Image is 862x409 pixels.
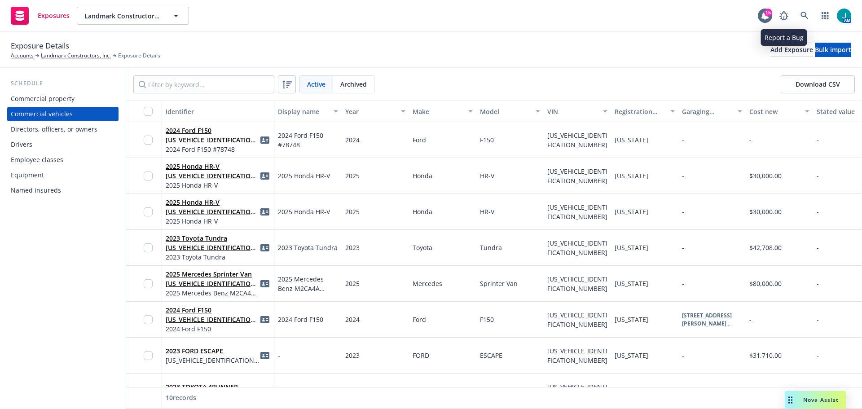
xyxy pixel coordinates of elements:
div: Bulk import [815,43,851,57]
span: 2024 Ford F150 [166,324,259,334]
button: Garaging address [678,101,746,122]
span: Mercedes [413,279,442,288]
span: Ford [413,136,426,144]
a: Commercial vehicles [7,107,119,121]
input: Toggle Row Selected [144,136,153,145]
span: $80,000.00 [749,279,782,288]
div: Directors, officers, or owners [11,122,97,136]
span: Nova Assist [803,396,839,404]
a: Search [796,7,814,25]
a: Switch app [816,7,834,25]
a: 2025 Honda HR-V [US_VEHICLE_IDENTIFICATION_NUMBER] [166,162,258,189]
span: F150 [480,136,494,144]
a: 2023 Toyota Tundra [US_VEHICLE_IDENTIFICATION_NUMBER] [166,234,258,261]
span: - [682,351,684,360]
a: 2023 FORD ESCAPE [166,347,223,355]
span: - [817,172,819,180]
span: 2024 [345,136,360,144]
div: Identifier [166,107,270,116]
button: Display name [274,101,342,122]
span: [US_STATE] [615,243,648,252]
a: idCard [259,242,270,253]
span: 2025 [345,172,360,180]
a: Accounts [11,52,34,60]
span: 2023 [345,351,360,360]
div: Year [345,107,396,116]
div: Employee classes [11,153,63,167]
a: Equipment [7,168,119,182]
span: - [682,207,684,216]
div: Equipment [11,168,44,182]
span: - [817,207,819,216]
img: photo [837,9,851,23]
span: 2024 Ford F150 #78748 [166,145,259,154]
span: - [817,243,819,252]
span: [US_STATE] [615,315,648,324]
span: 2023 Toyota Tundra [166,252,259,262]
div: 15 [764,9,772,17]
div: Commercial vehicles [11,107,73,121]
span: - [749,315,752,324]
a: idCard [259,171,270,181]
span: [US_VEHICLE_IDENTIFICATION_NUMBER] [547,239,607,257]
a: Directors, officers, or owners [7,122,119,136]
span: - [749,136,752,144]
span: idCard [259,207,270,217]
span: [US_STATE] [615,172,648,180]
span: [US_VEHICLE_IDENTIFICATION_NUMBER] [547,275,607,293]
button: Add Exposure [770,43,813,57]
span: 2025 [345,207,360,216]
span: [US_VEHICLE_IDENTIFICATION_NUMBER] [547,203,607,221]
div: Named insureds [11,183,61,198]
span: F150 [480,315,494,324]
span: 2024 Ford F150 [278,315,323,324]
div: Display name [278,107,328,116]
span: 2025 Honda HR-V [166,216,259,226]
span: 2025 [345,279,360,288]
a: 2023 TOYOTA 4RUNNER [166,383,238,391]
button: Identifier [162,101,274,122]
div: VIN [547,107,598,116]
a: 2024 Ford F150 [US_VEHICLE_IDENTIFICATION_NUMBER] [166,126,258,154]
div: Garaging address [682,107,732,116]
span: 10 records [166,393,196,402]
span: $42,708.00 [749,243,782,252]
span: Tundra [480,243,502,252]
span: 2023 FORD ESCAPE [166,346,259,356]
a: Landmark Constructors, Inc. [41,52,111,60]
div: Model [480,107,530,116]
span: HR-V [480,207,494,216]
span: [US_STATE] [615,207,648,216]
button: Download CSV [781,75,855,93]
span: FORD [413,351,429,360]
a: idCard [259,135,270,145]
span: $30,000.00 [749,172,782,180]
span: 2025 Honda HR-V [278,171,330,180]
button: Nova Assist [785,391,846,409]
span: 2025 Mercedes Benz M2CA4A Sprinter van. VIN: [US_VEHICLE_IDENTIFICATION_NUMBER] [166,288,259,298]
span: - [278,351,280,360]
span: Landmark Constructors, Inc. [84,11,162,21]
a: idCard [259,350,270,361]
span: 2023 Toyota Tundra [US_VEHICLE_IDENTIFICATION_NUMBER] [166,233,259,252]
input: Select all [144,107,153,116]
a: idCard [259,386,270,397]
span: Honda [413,207,432,216]
div: Cost new [749,107,800,116]
div: Drivers [11,137,32,152]
button: Year [342,101,409,122]
span: 2023 TOYOTA 4RUNNER [166,382,259,391]
span: Honda [413,172,432,180]
span: - [817,351,819,360]
a: 2025 Mercedes Sprinter Van [US_VEHICLE_IDENTIFICATION_NUMBER] [166,270,258,297]
span: [US_VEHICLE_IDENTIFICATION_NUMBER] [547,347,607,365]
span: - [682,171,684,180]
div: Drag to move [785,391,796,409]
button: VIN [544,101,611,122]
